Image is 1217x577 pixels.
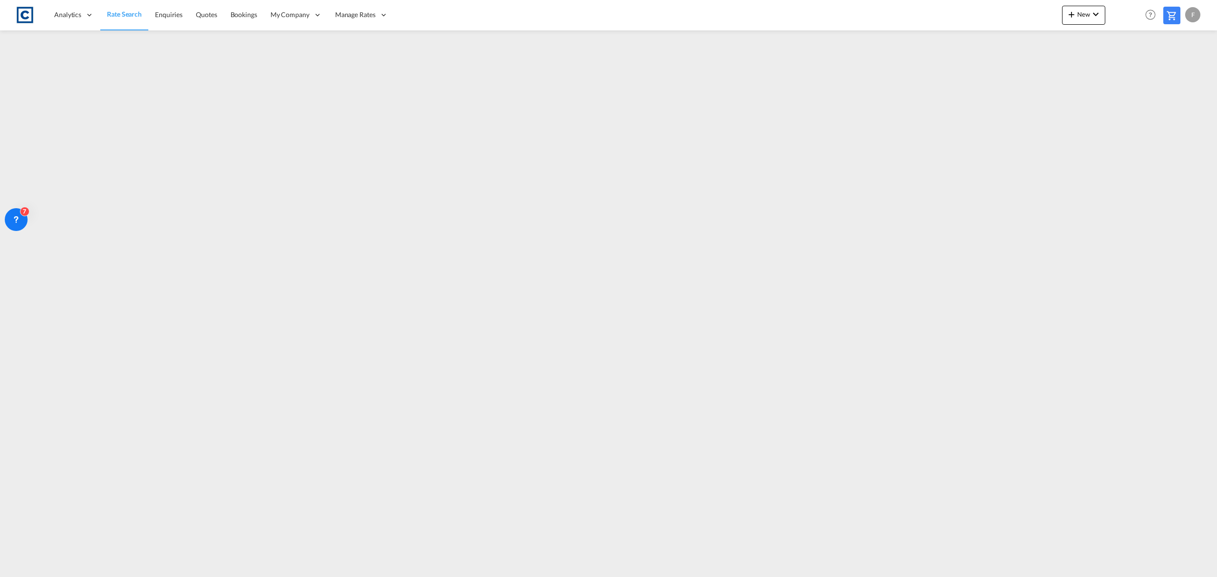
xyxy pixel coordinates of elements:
[1185,7,1200,22] div: F
[335,10,376,19] span: Manage Rates
[270,10,309,19] span: My Company
[107,10,142,18] span: Rate Search
[1142,7,1163,24] div: Help
[14,4,36,26] img: 1fdb9190129311efbfaf67cbb4249bed.jpeg
[155,10,183,19] span: Enquiries
[1066,10,1101,18] span: New
[1066,9,1077,20] md-icon: icon-plus 400-fg
[231,10,257,19] span: Bookings
[54,10,81,19] span: Analytics
[1090,9,1101,20] md-icon: icon-chevron-down
[1062,6,1105,25] button: icon-plus 400-fgNewicon-chevron-down
[1142,7,1159,23] span: Help
[196,10,217,19] span: Quotes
